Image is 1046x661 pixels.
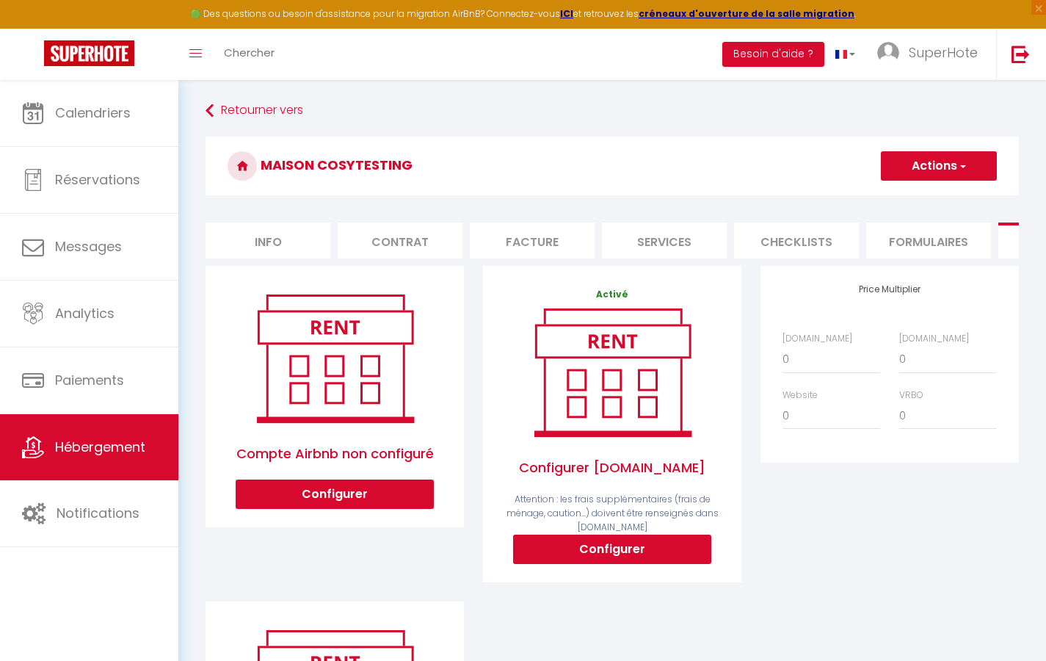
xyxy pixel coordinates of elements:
[470,223,595,259] li: Facture
[899,332,969,346] label: [DOMAIN_NAME]
[1012,45,1030,63] img: logout
[505,288,719,302] p: Activé
[55,438,145,456] span: Hébergement
[236,480,434,509] button: Configurer
[206,98,1019,124] a: Retourner vers
[55,237,122,256] span: Messages
[866,29,996,80] a: ... SuperHote
[228,429,442,479] span: Compte Airbnb non configuré
[782,332,852,346] label: [DOMAIN_NAME]
[639,7,854,20] a: créneaux d'ouverture de la salle migration
[560,7,573,20] a: ICI
[782,389,818,402] label: Website
[909,43,978,62] span: SuperHote
[206,223,330,259] li: Info
[602,223,727,259] li: Services
[505,443,719,493] span: Configurer [DOMAIN_NAME]
[55,371,124,389] span: Paiements
[55,104,131,122] span: Calendriers
[519,302,706,443] img: rent.png
[206,137,1019,195] h3: Maison CosyTesting
[57,504,139,522] span: Notifications
[881,151,997,181] button: Actions
[722,42,824,67] button: Besoin d'aide ?
[338,223,462,259] li: Contrat
[55,304,115,322] span: Analytics
[513,535,711,564] button: Configurer
[506,493,719,533] span: Attention : les frais supplémentaires (frais de ménage, caution...) doivent être renseignés dans ...
[899,389,923,402] label: VRBO
[44,40,134,66] img: Super Booking
[877,42,899,64] img: ...
[224,45,275,60] span: Chercher
[866,223,991,259] li: Formulaires
[782,284,997,295] h4: Price Multiplier
[213,29,286,80] a: Chercher
[55,170,140,189] span: Réservations
[734,223,859,259] li: Checklists
[241,288,429,429] img: rent.png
